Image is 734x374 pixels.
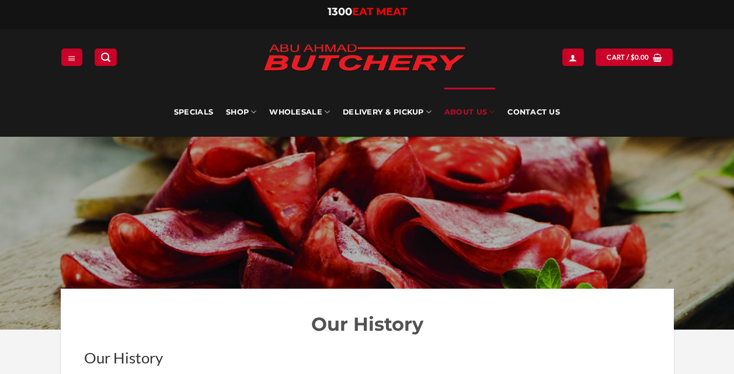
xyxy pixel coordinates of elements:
[328,5,407,18] a: 1300EAT MEAT
[596,49,673,65] a: View cart
[61,49,82,65] a: Menu
[352,5,407,18] span: EAT MEAT
[631,52,635,63] span: $
[607,52,649,63] span: Cart /
[174,88,213,137] a: Specials
[269,88,330,137] a: Wholesale
[95,49,117,65] a: Search
[507,88,560,137] a: Contact Us
[84,348,163,367] span: Our History
[343,88,432,137] a: Delivery & Pickup
[328,5,352,18] span: 1300
[562,49,583,65] a: Login
[444,88,495,137] a: About Us
[226,88,256,137] a: SHOP
[84,312,650,337] h2: Our History
[631,53,649,61] bdi: 0.00
[253,36,475,81] img: Abu Ahmad Butchery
